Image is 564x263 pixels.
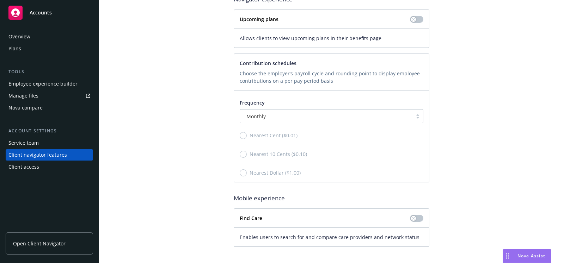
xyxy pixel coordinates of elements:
[6,68,93,75] div: Tools
[6,137,93,149] a: Service team
[8,43,21,54] div: Plans
[240,70,423,84] p: Choose the employer’s payroll cycle and rounding point to display employee contributions on a per...
[6,31,93,42] a: Overview
[8,102,43,113] div: Nova compare
[6,78,93,89] a: Employee experience builder
[6,3,93,23] a: Accounts
[30,10,52,15] span: Accounts
[8,137,39,149] div: Service team
[250,132,298,139] span: Nearest Cent ($0.01)
[8,90,38,101] div: Manage files
[13,240,66,247] span: Open Client Navigator
[6,102,93,113] a: Nova compare
[250,150,307,158] span: Nearest 10 Cents ($0.10)
[503,249,551,263] button: Nova Assist
[244,113,409,120] span: Monthly
[6,161,93,173] a: Client access
[240,16,278,23] strong: Upcoming plans
[6,149,93,161] a: Client navigator features
[240,60,423,67] p: Contribution schedules
[246,113,266,120] span: Monthly
[8,149,67,161] div: Client navigator features
[6,43,93,54] a: Plans
[240,35,423,42] span: Allows clients to view upcoming plans in their benefits page
[240,151,247,158] input: Nearest 10 Cents ($0.10)
[517,253,545,259] span: Nova Assist
[234,194,429,203] span: Mobile experience
[8,161,39,173] div: Client access
[240,132,247,139] input: Nearest Cent ($0.01)
[8,31,30,42] div: Overview
[240,215,262,221] strong: Find Care
[240,169,247,176] input: Nearest Dollar ($1.00)
[6,90,93,101] a: Manage files
[503,249,512,263] div: Drag to move
[8,78,78,89] div: Employee experience builder
[250,169,301,176] span: Nearest Dollar ($1.00)
[6,127,93,134] div: Account settings
[240,99,423,106] p: Frequency
[240,233,423,241] span: Enables users to search for and compare care providers and network status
